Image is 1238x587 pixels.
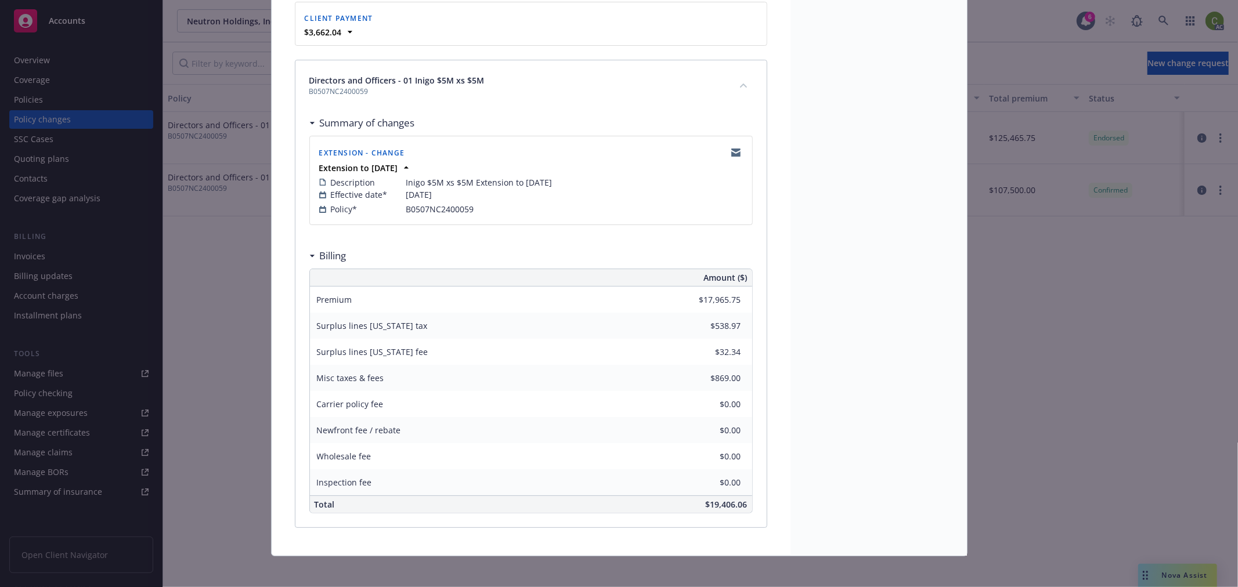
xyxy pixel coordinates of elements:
[331,189,388,201] span: Effective date*
[673,447,748,465] input: 0.00
[317,425,401,436] span: Newfront fee / rebate
[317,346,428,357] span: Surplus lines [US_STATE] fee
[319,148,405,158] span: Extension - Change
[673,421,748,439] input: 0.00
[673,369,748,386] input: 0.00
[309,248,347,263] div: Billing
[317,477,372,488] span: Inspection fee
[309,115,415,131] div: Summary of changes
[706,499,748,510] span: $19,406.06
[673,343,748,360] input: 0.00
[704,271,748,284] span: Amount ($)
[315,499,335,510] span: Total
[673,395,748,412] input: 0.00
[309,86,485,97] span: B0507NC2400059
[317,398,384,410] span: Carrier policy fee
[331,203,358,215] span: Policy*
[320,115,415,131] h3: Summary of changes
[673,473,748,491] input: 0.00
[319,162,398,173] strong: Extension to [DATE]
[317,294,352,305] span: Premium
[729,146,743,160] a: copyLogging
[317,451,371,462] span: Wholesale fee
[309,74,485,86] span: Directors and Officers - 01 Inigo $5M xs $5M
[406,203,474,215] span: B0507NC2400059
[317,320,428,331] span: Surplus lines [US_STATE] tax
[305,13,373,23] span: Client payment
[406,176,553,189] span: Inigo $5M xs $5M Extension to [DATE]
[734,76,753,95] button: collapse content
[305,27,342,38] strong: $3,662.04
[317,372,384,383] span: Misc taxes & fees
[295,60,767,111] div: Directors and Officers - 01 Inigo $5M xs $5MB0507NC2400059collapse content
[673,291,748,308] input: 0.00
[673,317,748,334] input: 0.00
[406,189,432,201] span: [DATE]
[331,176,376,189] span: Description
[320,248,347,263] h3: Billing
